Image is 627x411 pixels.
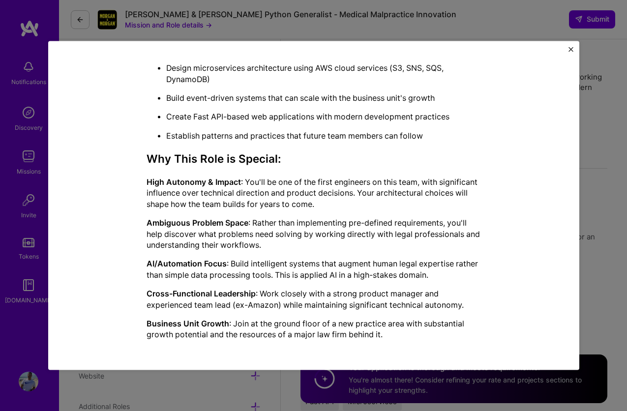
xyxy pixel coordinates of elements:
[147,152,481,165] h3: Why This Role is Special:
[568,47,573,58] button: Close
[147,176,481,209] p: : You'll be one of the first engineers on this team, with significant influence over technical di...
[147,259,227,268] strong: AI/Automation Focus
[166,62,481,85] p: Design microservices architecture using AWS cloud services (S3, SNS, SQS, DynamoDB)
[147,176,241,186] strong: High Autonomy & Impact
[147,288,481,310] p: : Work closely with a strong product manager and experienced team lead (ex-Amazon) while maintain...
[147,217,481,250] p: : Rather than implementing pre-defined requirements, you'll help discover what problems need solv...
[147,318,481,340] p: : Join at the ground floor of a new practice area with substantial growth potential and the resou...
[147,289,256,298] strong: Cross-Functional Leadership
[166,111,481,122] p: Create Fast API-based web applications with modern development practices
[147,258,481,280] p: : Build intelligent systems that augment human legal expertise rather than simple data processing...
[166,130,481,141] p: Establish patterns and practices that future team members can follow
[147,218,248,228] strong: Ambiguous Problem Space
[166,92,481,103] p: Build event-driven systems that can scale with the business unit's growth
[147,319,229,328] strong: Business Unit Growth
